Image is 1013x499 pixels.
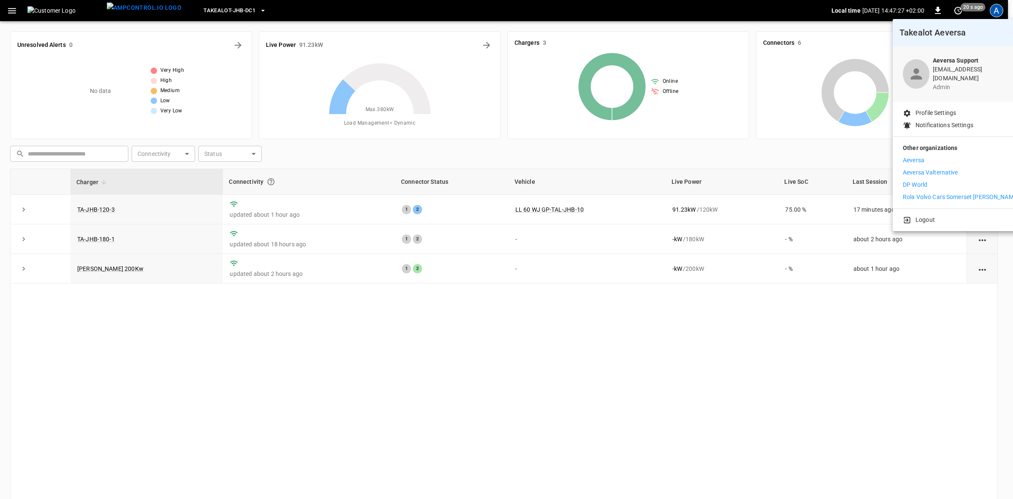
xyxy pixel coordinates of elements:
[903,180,927,189] p: DP World
[933,57,978,64] b: Aeversa Support
[915,215,935,224] p: Logout
[915,121,973,130] p: Notifications Settings
[915,109,956,117] p: Profile Settings
[903,156,924,165] p: Aeversa
[903,168,958,177] p: Aeversa Valternative
[903,59,929,89] div: profile-icon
